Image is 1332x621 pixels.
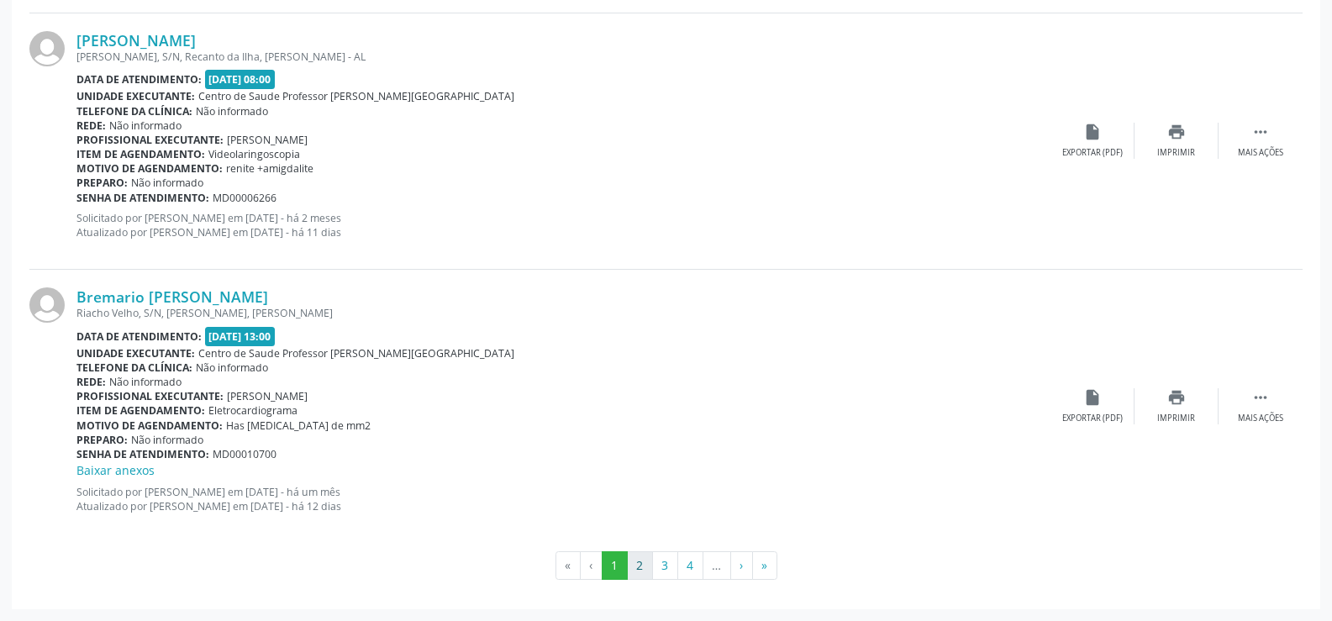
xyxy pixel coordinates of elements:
b: Unidade executante: [76,346,195,360]
span: Não informado [131,176,203,190]
b: Rede: [76,118,106,133]
span: renite +amigdalite [226,161,313,176]
b: Unidade executante: [76,89,195,103]
b: Profissional executante: [76,133,224,147]
button: Go to page 1 [602,551,628,580]
span: Não informado [109,375,182,389]
div: [PERSON_NAME], S/N, Recanto da Ilha, [PERSON_NAME] - AL [76,50,1050,64]
i:  [1251,388,1270,407]
i: insert_drive_file [1083,123,1102,141]
b: Data de atendimento: [76,72,202,87]
a: Baixar anexos [76,462,155,478]
span: Não informado [196,360,268,375]
b: Profissional executante: [76,389,224,403]
div: Mais ações [1238,413,1283,424]
span: Has [MEDICAL_DATA] de mm2 [226,418,371,433]
a: [PERSON_NAME] [76,31,196,50]
span: Não informado [109,118,182,133]
span: MD00006266 [213,191,276,205]
span: Não informado [196,104,268,118]
b: Preparo: [76,176,128,190]
b: Rede: [76,375,106,389]
b: Telefone da clínica: [76,360,192,375]
b: Preparo: [76,433,128,447]
button: Go to page 4 [677,551,703,580]
i: print [1167,123,1186,141]
div: Mais ações [1238,147,1283,159]
div: Imprimir [1157,413,1195,424]
b: Data de atendimento: [76,329,202,344]
button: Go to page 2 [627,551,653,580]
img: img [29,31,65,66]
b: Item de agendamento: [76,147,205,161]
b: Telefone da clínica: [76,104,192,118]
span: Não informado [131,433,203,447]
button: Go to page 3 [652,551,678,580]
span: [PERSON_NAME] [227,389,308,403]
p: Solicitado por [PERSON_NAME] em [DATE] - há 2 meses Atualizado por [PERSON_NAME] em [DATE] - há 1... [76,211,1050,239]
img: img [29,287,65,323]
b: Senha de atendimento: [76,191,209,205]
span: Eletrocardiograma [208,403,297,418]
span: MD00010700 [213,447,276,461]
i: insert_drive_file [1083,388,1102,407]
span: Centro de Saude Professor [PERSON_NAME][GEOGRAPHIC_DATA] [198,89,514,103]
button: Go to next page [730,551,753,580]
span: [DATE] 13:00 [205,327,276,346]
p: Solicitado por [PERSON_NAME] em [DATE] - há um mês Atualizado por [PERSON_NAME] em [DATE] - há 12... [76,485,1050,513]
ul: Pagination [29,551,1303,580]
b: Motivo de agendamento: [76,161,223,176]
span: [PERSON_NAME] [227,133,308,147]
div: Exportar (PDF) [1062,147,1123,159]
button: Go to last page [752,551,777,580]
span: Videolaringoscopia [208,147,300,161]
a: Bremario [PERSON_NAME] [76,287,268,306]
div: Riacho Velho, S/N, [PERSON_NAME], [PERSON_NAME] [76,306,1050,320]
span: [DATE] 08:00 [205,70,276,89]
b: Item de agendamento: [76,403,205,418]
b: Senha de atendimento: [76,447,209,461]
div: Exportar (PDF) [1062,413,1123,424]
i: print [1167,388,1186,407]
i:  [1251,123,1270,141]
b: Motivo de agendamento: [76,418,223,433]
span: Centro de Saude Professor [PERSON_NAME][GEOGRAPHIC_DATA] [198,346,514,360]
div: Imprimir [1157,147,1195,159]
